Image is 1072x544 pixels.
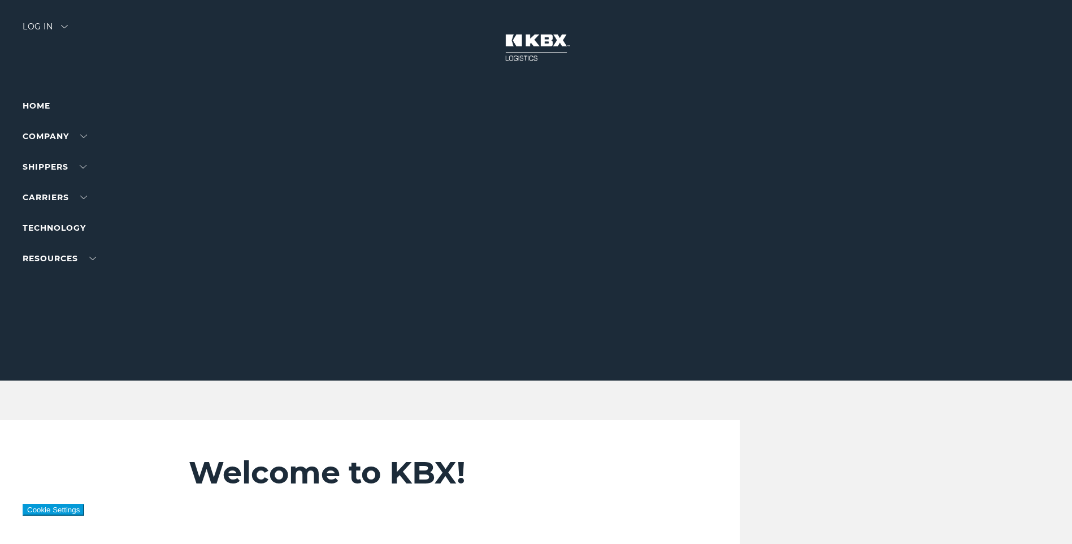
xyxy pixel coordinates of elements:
[23,223,86,233] a: Technology
[23,162,86,172] a: SHIPPERS
[23,253,96,264] a: RESOURCES
[494,23,579,72] img: kbx logo
[189,454,671,491] h2: Welcome to KBX!
[61,25,68,28] img: arrow
[23,101,50,111] a: Home
[23,192,87,202] a: Carriers
[23,131,87,141] a: Company
[23,23,68,39] div: Log in
[23,504,84,516] button: Cookie Settings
